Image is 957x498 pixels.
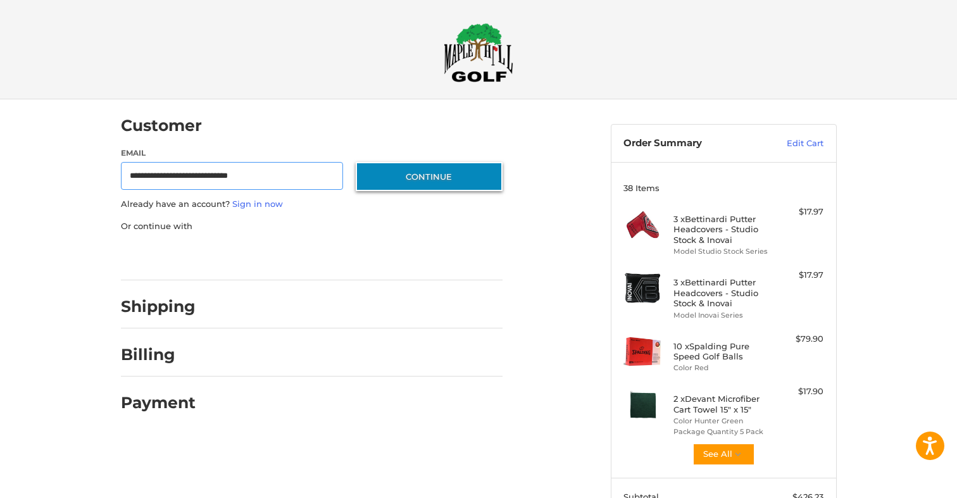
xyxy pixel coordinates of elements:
[444,23,513,82] img: Maple Hill Golf
[116,245,211,268] iframe: PayPal-paypal
[773,333,823,345] div: $79.90
[673,394,770,414] h4: 2 x Devant Microfiber Cart Towel 15" x 15"
[623,183,823,193] h3: 38 Items
[232,199,283,209] a: Sign in now
[673,310,770,321] li: Model Inovai Series
[121,116,202,135] h2: Customer
[623,137,760,150] h3: Order Summary
[121,297,196,316] h2: Shipping
[224,245,319,268] iframe: PayPal-paylater
[121,198,503,211] p: Already have an account?
[673,341,770,362] h4: 10 x Spalding Pure Speed Golf Balls
[121,393,196,413] h2: Payment
[121,147,344,159] label: Email
[760,137,823,150] a: Edit Cart
[331,245,426,268] iframe: PayPal-venmo
[673,426,770,437] li: Package Quantity 5 Pack
[773,206,823,218] div: $17.97
[673,246,770,257] li: Model Studio Stock Series
[121,220,503,233] p: Or continue with
[356,162,503,191] button: Continue
[673,363,770,373] li: Color Red
[773,385,823,398] div: $17.90
[673,214,770,245] h4: 3 x Bettinardi Putter Headcovers - Studio Stock & Inovai
[673,277,770,308] h4: 3 x Bettinardi Putter Headcovers - Studio Stock & Inovai
[692,443,755,466] button: See All
[673,416,770,426] li: Color Hunter Green
[121,345,195,364] h2: Billing
[773,269,823,282] div: $17.97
